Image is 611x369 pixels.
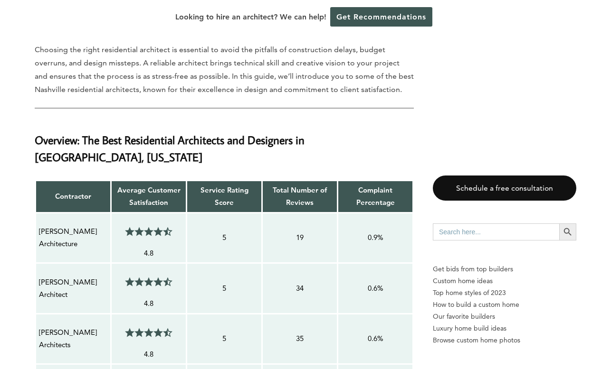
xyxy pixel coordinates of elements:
[55,192,91,201] strong: Contractor
[190,282,258,295] p: 5
[115,297,183,310] p: 4.8
[190,332,258,345] p: 5
[190,231,258,244] p: 5
[266,231,334,244] p: 19
[273,185,327,207] strong: Total Number of Reviews
[429,301,600,358] iframe: Drift Widget Chat Controller
[433,299,576,311] a: How to build a custom home
[563,227,573,237] svg: Search
[341,282,410,295] p: 0.6%
[39,276,107,301] p: [PERSON_NAME] Architect
[115,348,183,360] p: 4.8
[266,332,334,345] p: 35
[35,43,414,96] p: Choosing the right residential architect is essential to avoid the pitfalls of construction delay...
[35,132,305,164] strong: Overview: The Best Residential Architects and Designers in [GEOGRAPHIC_DATA], [US_STATE]
[433,223,559,240] input: Search here...
[115,247,183,259] p: 4.8
[341,231,410,244] p: 0.9%
[330,7,432,27] a: Get Recommendations
[39,326,107,351] p: [PERSON_NAME] Architects
[433,175,576,201] a: Schedule a free consultation
[433,263,576,275] p: Get bids from top builders
[433,287,576,299] a: Top home styles of 2023
[266,282,334,295] p: 34
[433,275,576,287] a: Custom home ideas
[356,185,395,207] strong: Complaint Percentage
[39,225,107,250] p: [PERSON_NAME] Architecture
[200,185,248,207] strong: Service Rating Score
[117,185,181,207] strong: Average Customer Satisfaction
[341,332,410,345] p: 0.6%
